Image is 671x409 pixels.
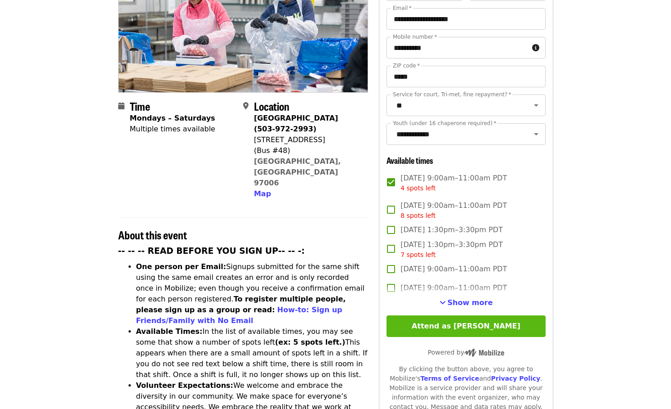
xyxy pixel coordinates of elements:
[393,92,511,97] label: Service for court, Tri-met, fine repayment?
[428,349,504,356] span: Powered by
[254,135,361,145] div: [STREET_ADDRESS]
[254,189,271,199] button: Map
[393,63,420,68] label: ZIP code
[136,381,234,390] strong: Volunteer Expectations:
[136,262,227,271] strong: One person per Email:
[440,297,493,308] button: See more timeslots
[400,264,507,274] span: [DATE] 9:00am–11:00am PDT
[400,212,435,219] span: 8 spots left
[130,124,215,135] div: Multiple times available
[400,184,435,192] span: 4 spots left
[532,44,539,52] i: circle-info icon
[254,145,361,156] div: (Bus #48)
[254,98,289,114] span: Location
[136,295,346,314] strong: To register multiple people, please sign up as a group or read:
[387,315,545,337] button: Attend as [PERSON_NAME]
[254,114,338,133] strong: [GEOGRAPHIC_DATA] (503-972-2993)
[136,326,369,380] li: In the list of available times, you may see some that show a number of spots left This appears wh...
[387,37,528,58] input: Mobile number
[118,102,124,110] i: calendar icon
[420,375,479,382] a: Terms of Service
[400,239,502,260] span: [DATE] 1:30pm–3:30pm PDT
[118,246,305,256] strong: -- -- -- READ BEFORE YOU SIGN UP-- -- -:
[400,251,435,258] span: 7 spots left
[464,349,504,357] img: Powered by Mobilize
[400,173,507,193] span: [DATE] 9:00am–11:00am PDT
[400,225,502,235] span: [DATE] 1:30pm–3:30pm PDT
[530,99,542,112] button: Open
[387,66,545,87] input: ZIP code
[393,5,412,11] label: Email
[491,375,540,382] a: Privacy Policy
[448,298,493,307] span: Show more
[400,200,507,220] span: [DATE] 9:00am–11:00am PDT
[400,283,507,293] span: [DATE] 9:00am–11:00am PDT
[387,8,545,30] input: Email
[393,34,437,40] label: Mobile number
[136,327,203,336] strong: Available Times:
[243,102,249,110] i: map-marker-alt icon
[118,227,187,243] span: About this event
[387,154,433,166] span: Available times
[130,114,215,122] strong: Mondays – Saturdays
[136,261,369,326] li: Signups submitted for the same shift using the same email creates an error and is only recorded o...
[530,128,542,140] button: Open
[136,306,342,325] a: How-to: Sign up Friends/Family with No Email
[275,338,345,346] strong: (ex: 5 spots left.)
[254,189,271,198] span: Map
[254,157,341,187] a: [GEOGRAPHIC_DATA], [GEOGRAPHIC_DATA] 97006
[130,98,150,114] span: Time
[393,121,496,126] label: Youth (under 16 chaperone required)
